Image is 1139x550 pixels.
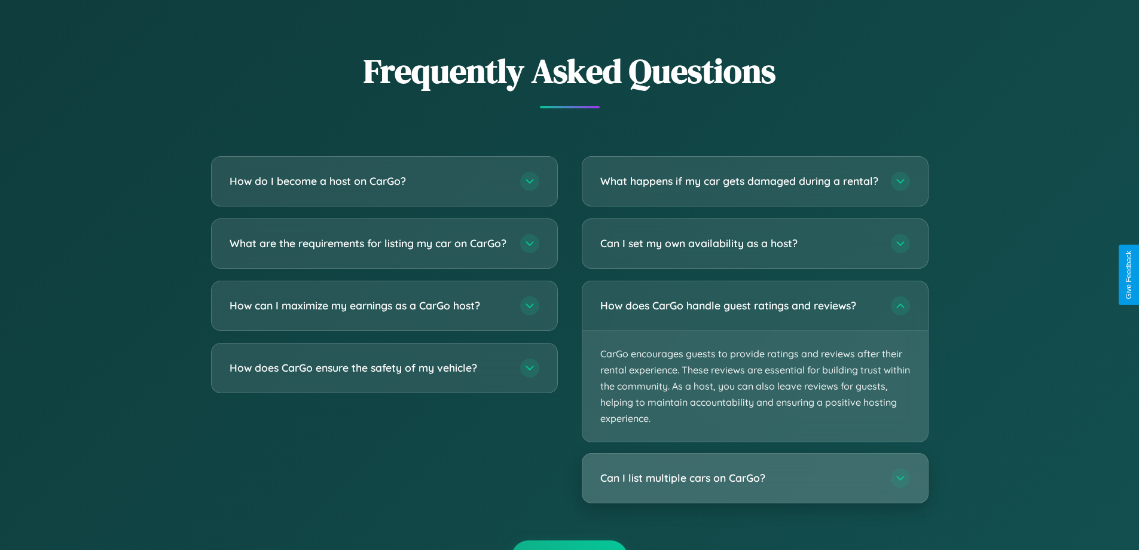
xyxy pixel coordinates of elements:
[230,360,508,375] h3: How does CarGo ensure the safety of my vehicle?
[582,331,928,442] p: CarGo encourages guests to provide ratings and reviews after their rental experience. These revie...
[600,298,879,313] h3: How does CarGo handle guest ratings and reviews?
[230,174,508,189] h3: How do I become a host on CarGo?
[211,48,929,94] h2: Frequently Asked Questions
[600,174,879,189] h3: What happens if my car gets damaged during a rental?
[1125,251,1133,299] div: Give Feedback
[600,236,879,251] h3: Can I set my own availability as a host?
[600,471,879,486] h3: Can I list multiple cars on CarGo?
[230,236,508,251] h3: What are the requirements for listing my car on CarGo?
[230,298,508,313] h3: How can I maximize my earnings as a CarGo host?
